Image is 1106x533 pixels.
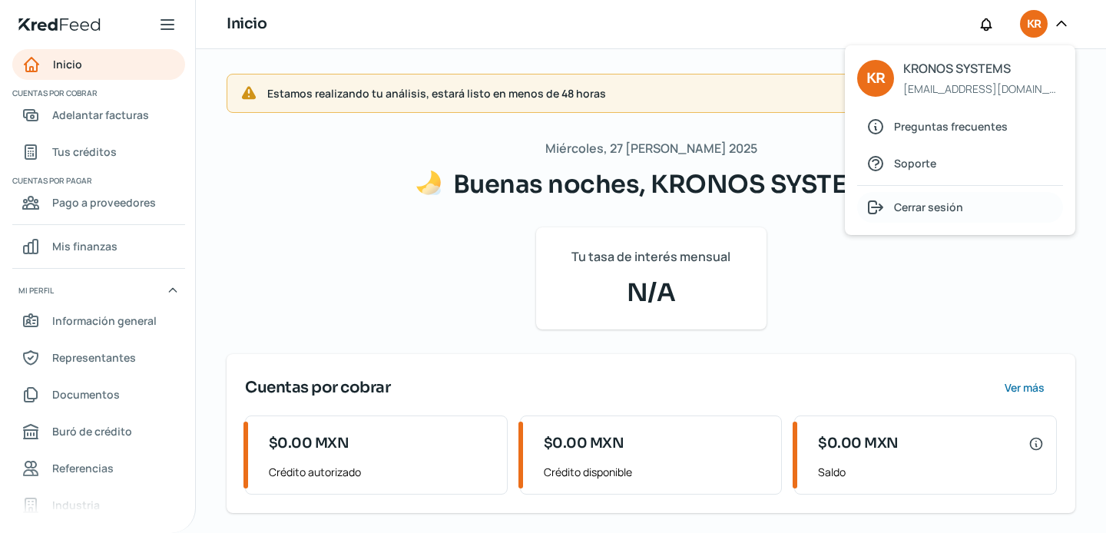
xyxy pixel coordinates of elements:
span: Cuentas por pagar [12,174,183,187]
span: Estamos realizando tu análisis, estará listo en menos de 48 horas [267,84,1062,103]
span: Cuentas por cobrar [245,376,390,399]
span: Documentos [52,385,120,404]
span: Referencias [52,459,114,478]
span: Cuentas por cobrar [12,86,183,100]
a: Documentos [12,379,185,410]
span: Buró de crédito [52,422,132,441]
a: Industria [12,490,185,521]
span: Industria [52,495,100,515]
span: Crédito autorizado [269,462,495,482]
span: Mis finanzas [52,237,118,256]
span: Tu tasa de interés mensual [571,246,730,268]
span: $0.00 MXN [818,433,899,454]
a: Tus créditos [12,137,185,167]
a: Pago a proveedores [12,187,185,218]
span: Crédito disponible [544,462,770,482]
span: Pago a proveedores [52,193,156,212]
span: Preguntas frecuentes [894,117,1008,136]
img: Saludos [416,170,441,195]
span: Ver más [1005,382,1045,393]
button: Ver más [992,372,1057,403]
a: Referencias [12,453,185,484]
span: Adelantar facturas [52,105,149,124]
span: Buenas noches, KRONOS SYSTEMS [453,169,886,200]
a: Información general [12,306,185,336]
span: [EMAIL_ADDRESS][DOMAIN_NAME] [903,79,1062,98]
span: Cerrar sesión [894,197,963,217]
a: Adelantar facturas [12,100,185,131]
span: Soporte [894,154,936,173]
h1: Inicio [227,13,267,35]
span: KR [1027,15,1041,34]
span: Mi perfil [18,283,54,297]
span: Tus créditos [52,142,117,161]
span: Representantes [52,348,136,367]
span: KRONOS SYSTEMS [903,58,1062,80]
span: Saldo [818,462,1044,482]
span: N/A [555,274,748,311]
a: Inicio [12,49,185,80]
a: Representantes [12,343,185,373]
a: Buró de crédito [12,416,185,447]
a: Mis finanzas [12,231,185,262]
span: Inicio [53,55,82,74]
span: Información general [52,311,157,330]
span: KR [866,67,885,91]
span: $0.00 MXN [544,433,624,454]
span: $0.00 MXN [269,433,349,454]
span: Miércoles, 27 [PERSON_NAME] 2025 [545,137,757,160]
